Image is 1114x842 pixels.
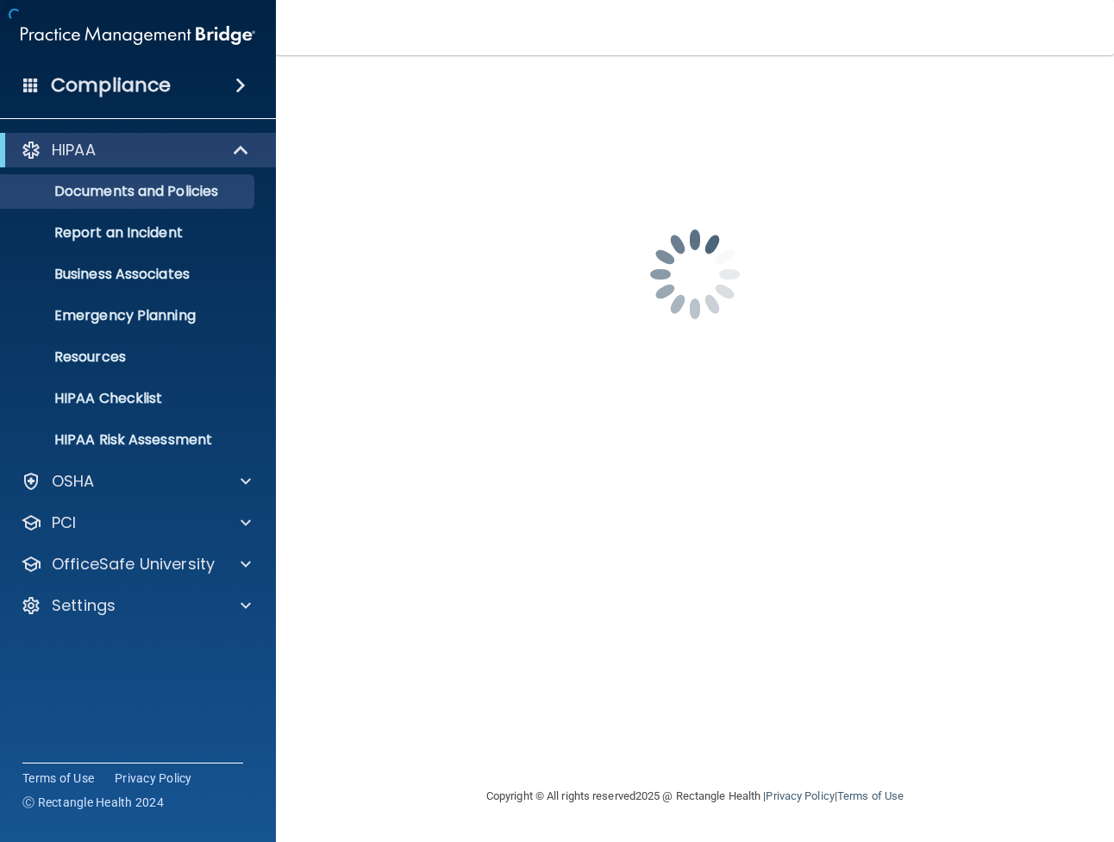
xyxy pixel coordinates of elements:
a: PCI [21,512,251,533]
p: HIPAA Checklist [11,390,247,407]
img: PMB logo [21,18,255,53]
a: OSHA [21,471,251,492]
p: Settings [52,595,116,616]
a: Terms of Use [837,789,904,802]
p: OfficeSafe University [52,554,215,575]
img: spinner.e123f6fc.gif [609,188,781,361]
a: Privacy Policy [766,789,834,802]
a: Settings [21,595,251,616]
p: OSHA [52,471,95,492]
p: PCI [52,512,76,533]
a: HIPAA [21,140,250,160]
a: Terms of Use [22,770,94,787]
span: Ⓒ Rectangle Health 2024 [22,794,164,811]
p: Documents and Policies [11,183,247,200]
p: HIPAA [52,140,96,160]
iframe: Drift Widget Chat Controller [816,719,1093,789]
div: Copyright © All rights reserved 2025 @ Rectangle Health | | [380,769,1010,824]
p: Business Associates [11,266,247,283]
p: HIPAA Risk Assessment [11,431,247,449]
p: Emergency Planning [11,307,247,324]
a: Privacy Policy [115,770,192,787]
h4: Compliance [51,73,171,97]
p: Report an Incident [11,224,247,242]
p: Resources [11,349,247,366]
a: OfficeSafe University [21,554,251,575]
